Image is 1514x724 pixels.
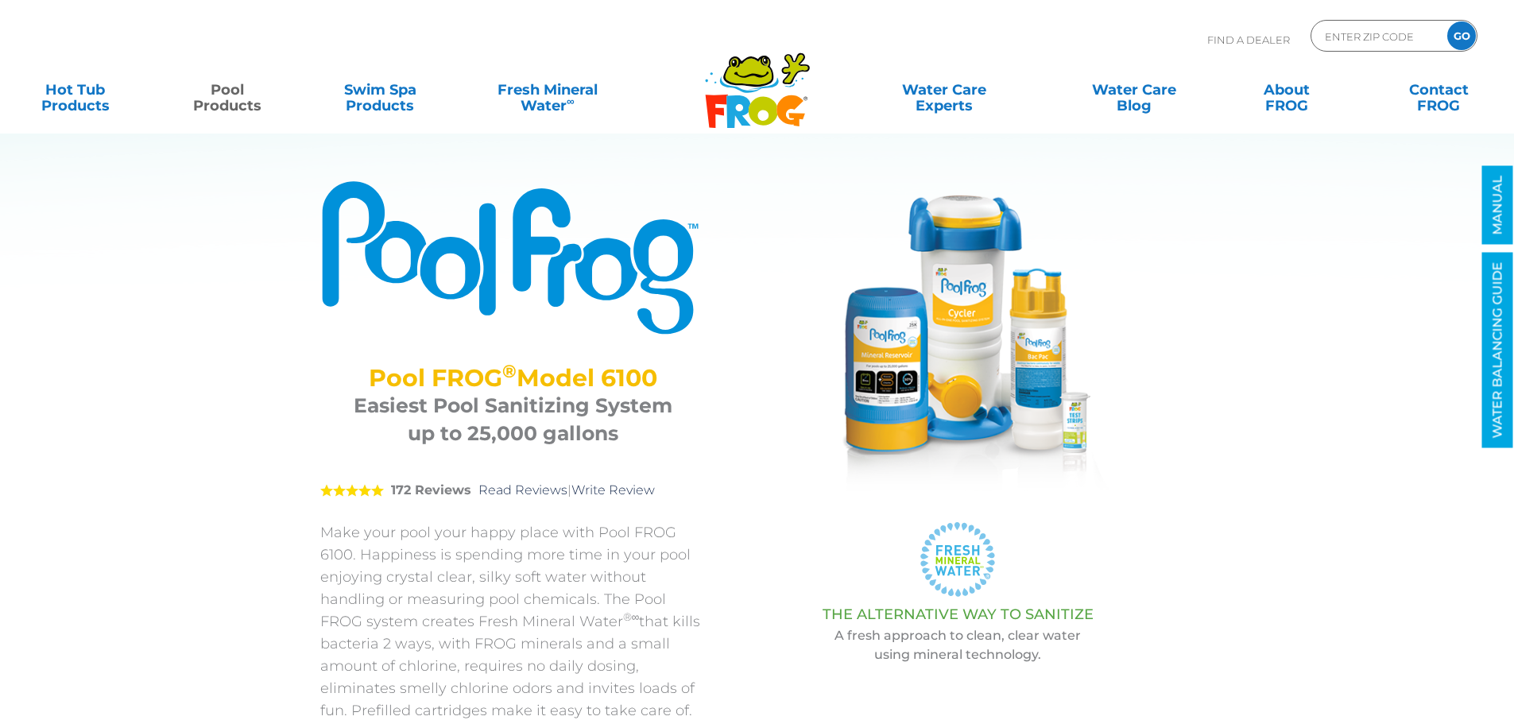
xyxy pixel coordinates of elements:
[1227,74,1346,106] a: AboutFROG
[571,482,655,498] a: Write Review
[745,606,1171,622] h3: THE ALTERNATIVE WAY TO SANITIZE
[848,74,1040,106] a: Water CareExperts
[1447,21,1476,50] input: GO
[16,74,134,106] a: Hot TubProducts
[1482,166,1513,245] a: MANUAL
[1482,253,1513,448] a: WATER BALANCING GUIDE
[473,74,621,106] a: Fresh MineralWater∞
[478,482,567,498] a: Read Reviews
[745,626,1171,664] p: A fresh approach to clean, clear water using mineral technology.
[168,74,287,106] a: PoolProducts
[320,459,706,521] div: |
[320,179,706,336] img: Product Logo
[502,360,517,382] sup: ®
[1075,74,1193,106] a: Water CareBlog
[391,482,471,498] strong: 172 Reviews
[567,95,575,107] sup: ∞
[1380,74,1498,106] a: ContactFROG
[340,364,686,392] h2: Pool FROG Model 6100
[696,32,819,129] img: Frog Products Logo
[320,484,384,497] span: 5
[1207,20,1290,60] p: Find A Dealer
[340,392,686,447] h3: Easiest Pool Sanitizing System up to 25,000 gallons
[623,610,640,623] sup: ®∞
[321,74,439,106] a: Swim SpaProducts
